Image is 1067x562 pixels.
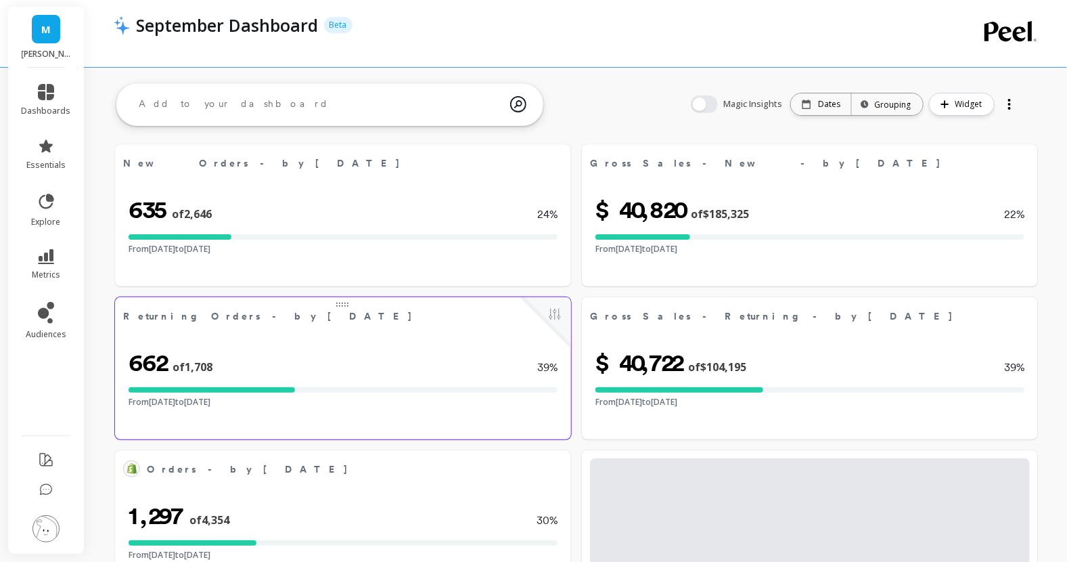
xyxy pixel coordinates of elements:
[590,154,986,173] span: Gross Sales - New - by Sep 30, 2025
[595,349,681,376] span: $40,722
[123,156,401,171] span: New Orders - by [DATE]
[147,460,520,479] span: Orders - by Sep 30, 2025
[590,309,953,324] span: Gross Sales - Returning - by [DATE]
[173,359,212,375] span: of 1,708
[189,512,229,528] span: of 4,354
[595,242,1024,256] p: From [DATE] to [DATE]
[510,86,526,123] img: magic search icon
[32,515,60,542] img: profile picture
[955,98,986,111] span: Widget
[41,22,51,37] span: M
[129,548,558,562] p: From [DATE] to [DATE]
[1004,207,1024,223] span: 22 %
[864,98,911,111] div: Grouping
[32,217,61,228] span: explore
[590,307,986,326] span: Gross Sales - Returning - by Sep 30, 2025
[123,309,413,324] span: Returning Orders - by [DATE]
[114,16,130,35] img: header icon
[537,360,558,376] span: 39 %
[688,359,746,375] span: of $104,195
[595,395,1024,409] p: From [DATE] to [DATE]
[26,160,66,171] span: essentials
[22,49,71,60] p: maude
[129,502,183,529] span: 1,297
[26,329,66,340] span: audiences
[129,349,166,376] span: 662
[723,98,785,111] span: Magic Insights
[147,462,348,477] span: Orders - by [DATE]
[324,17,353,33] p: Beta
[129,242,558,256] p: From [DATE] to [DATE]
[595,196,684,223] span: $40,820
[818,99,840,110] p: Dates
[123,154,520,173] span: New Orders - by Sep 30, 2025
[1004,360,1024,376] span: 39 %
[22,106,71,116] span: dashboards
[537,513,558,529] span: 30 %
[929,93,995,116] button: Widget
[537,207,558,223] span: 24 %
[129,196,165,223] span: 635
[129,395,558,409] p: From [DATE] to [DATE]
[691,206,749,222] span: of $185,325
[590,156,941,171] span: Gross Sales - New - by [DATE]
[123,307,520,326] span: Returning Orders - by Sep 30, 2025
[137,14,319,37] p: September Dashboard
[172,206,212,222] span: of 2,646
[32,269,60,280] span: metrics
